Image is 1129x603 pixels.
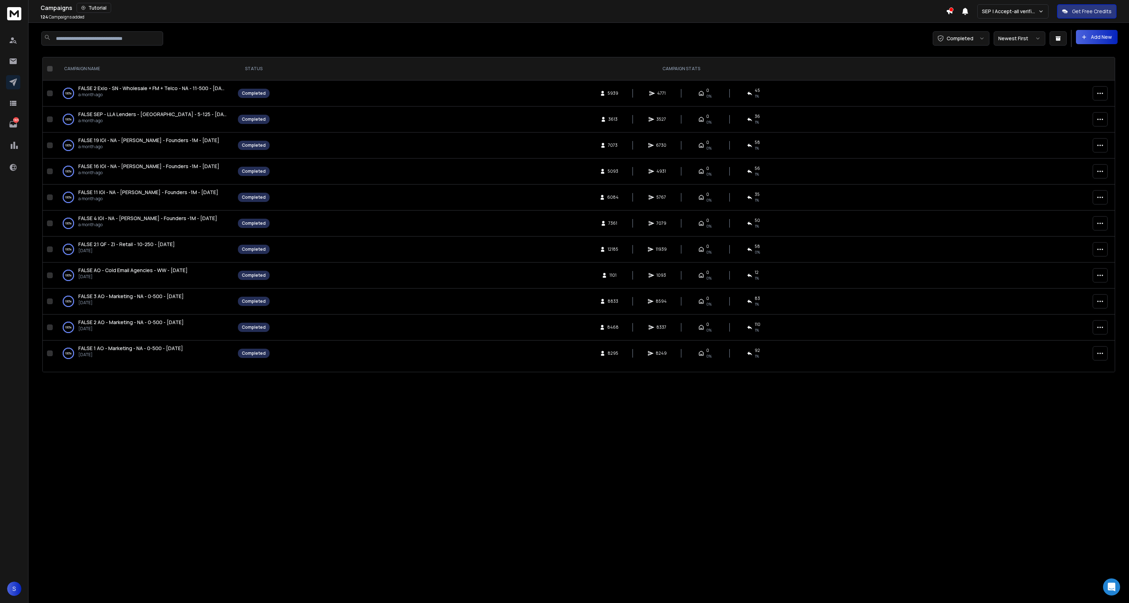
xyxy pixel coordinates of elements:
[706,275,712,281] span: 0%
[65,90,72,97] p: 100 %
[755,301,759,307] span: 1 %
[1057,4,1117,19] button: Get Free Credits
[56,236,234,262] td: 100%FALSE 2.1 QF - ZI - Retail - 10-250 - [DATE][DATE]
[78,241,175,248] span: FALSE 2.1 QF - ZI - Retail - 10-250 - [DATE]
[78,267,188,274] a: FALSE AO - Cold Email Agencies - WW - [DATE]
[608,142,618,148] span: 7073
[78,352,183,358] p: [DATE]
[242,350,266,356] div: Completed
[56,132,234,158] td: 100%FALSE 19 IGI - NA - [PERSON_NAME] - Founders -1M - [DATE]a month ago
[1103,578,1120,596] div: Open Intercom Messenger
[706,88,709,93] span: 0
[656,220,666,226] span: 7079
[608,298,618,304] span: 8833
[65,194,72,201] p: 100 %
[706,119,712,125] span: 0%
[608,168,618,174] span: 5093
[706,322,709,327] span: 0
[78,170,219,176] p: a month ago
[78,345,183,352] span: FALSE 1 AO - Marketing - NA - 0-500 - [DATE]
[608,246,618,252] span: 12185
[78,222,217,228] p: a month ago
[607,194,619,200] span: 6084
[78,189,218,196] a: FALSE 11 IGI - NA - [PERSON_NAME] - Founders -1M - [DATE]
[656,116,666,122] span: 3527
[6,117,20,131] a: 1325
[1072,8,1112,15] p: Get Free Credits
[755,275,759,281] span: 1 %
[41,14,84,20] p: Campaigns added
[755,348,760,353] span: 92
[947,35,973,42] p: Completed
[706,223,712,229] span: 0%
[78,326,184,332] p: [DATE]
[234,57,274,80] th: STATUS
[608,90,618,96] span: 5939
[656,272,666,278] span: 1093
[607,324,619,330] span: 8468
[1076,30,1118,44] button: Add New
[78,215,217,222] a: FALSE 4 IGI - NA - [PERSON_NAME] - Founders -1M - [DATE]
[78,85,227,92] a: FALSE 2 Exio - SN - Wholesale + FM + Telco - NA - 11-500 - [DATE]
[755,270,759,275] span: 12
[78,319,184,326] a: FALSE 2 AO - Marketing - NA - 0-500 - [DATE]
[56,210,234,236] td: 100%FALSE 4 IGI - NA - [PERSON_NAME] - Founders -1M - [DATE]a month ago
[56,315,234,341] td: 100%FALSE 2 AO - Marketing - NA - 0-500 - [DATE][DATE]
[706,171,712,177] span: 0%
[78,118,227,124] p: a month ago
[78,163,219,170] a: FALSE 16 IGI - NA - [PERSON_NAME] - Founders -1M - [DATE]
[56,80,234,106] td: 100%FALSE 2 Exio - SN - Wholesale + FM + Telco - NA - 11-500 - [DATE]a month ago
[755,140,760,145] span: 58
[274,57,1088,80] th: CAMPAIGN STATS
[656,298,667,304] span: 8594
[706,348,709,353] span: 0
[65,246,72,253] p: 100 %
[755,166,760,171] span: 56
[78,137,219,144] span: FALSE 19 IGI - NA - [PERSON_NAME] - Founders -1M - [DATE]
[242,272,266,278] div: Completed
[755,114,760,119] span: 36
[755,197,759,203] span: 1 %
[77,3,111,13] button: Tutorial
[706,296,709,301] span: 0
[706,301,712,307] span: 0%
[242,298,266,304] div: Completed
[7,582,21,596] button: S
[656,350,667,356] span: 8249
[706,244,709,249] span: 0
[755,327,759,333] span: 1 %
[755,192,760,197] span: 35
[706,197,712,203] span: 0%
[56,341,234,367] td: 100%FALSE 1 AO - Marketing - NA - 0-500 - [DATE][DATE]
[755,88,760,93] span: 45
[13,117,19,123] p: 1325
[608,350,618,356] span: 8295
[242,116,266,122] div: Completed
[706,166,709,171] span: 0
[656,324,666,330] span: 8337
[242,142,266,148] div: Completed
[56,57,234,80] th: CAMPAIGN NAME
[56,262,234,288] td: 100%FALSE AO - Cold Email Agencies - WW - [DATE][DATE]
[706,327,712,333] span: 0%
[78,293,184,300] span: FALSE 3 AO - Marketing - NA - 0-500 - [DATE]
[755,119,759,125] span: 1 %
[242,220,266,226] div: Completed
[706,114,709,119] span: 0
[65,272,72,279] p: 100 %
[78,111,227,118] a: FALSE SEP - LLA Lenders - [GEOGRAPHIC_DATA] - 5-125 - [DATE]
[656,194,666,200] span: 5767
[242,194,266,200] div: Completed
[56,158,234,184] td: 100%FALSE 16 IGI - NA - [PERSON_NAME] - Founders -1M - [DATE]a month ago
[706,192,709,197] span: 0
[56,106,234,132] td: 100%FALSE SEP - LLA Lenders - [GEOGRAPHIC_DATA] - 5-125 - [DATE]a month ago
[65,168,72,175] p: 100 %
[65,116,72,123] p: 100 %
[242,168,266,174] div: Completed
[608,116,618,122] span: 3613
[41,14,48,20] span: 124
[706,249,712,255] span: 0%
